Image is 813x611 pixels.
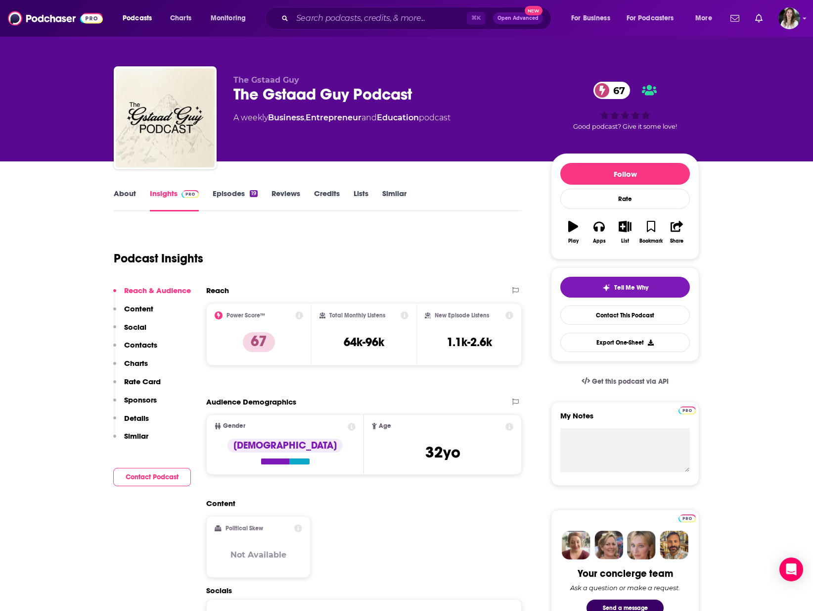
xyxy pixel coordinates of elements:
a: About [114,189,136,211]
a: Entrepreneur [306,113,361,122]
button: Export One-Sheet [560,333,690,352]
a: 67 [593,82,630,99]
button: List [612,214,638,250]
span: Monitoring [211,11,246,25]
a: Similar [382,189,406,211]
div: Rate [560,189,690,209]
img: The Gstaad Guy Podcast [116,68,215,167]
div: Play [568,238,579,244]
button: Details [113,413,149,432]
a: Lists [354,189,368,211]
a: Show notifications dropdown [751,10,767,27]
button: Content [113,304,153,322]
p: 67 [243,332,275,352]
button: tell me why sparkleTell Me Why [560,277,690,298]
h2: Socials [206,586,522,595]
div: Ask a question or make a request. [570,584,680,592]
h1: Podcast Insights [114,251,203,266]
button: open menu [688,10,724,26]
span: Charts [170,11,191,25]
button: Contact Podcast [113,468,191,486]
div: Open Intercom Messenger [779,558,803,581]
h2: Power Score™ [226,312,265,319]
button: Follow [560,163,690,185]
p: Charts [124,358,148,368]
a: Education [377,113,419,122]
span: Good podcast? Give it some love! [573,123,677,130]
h3: 1.1k-2.6k [447,335,492,350]
div: 19 [250,190,258,197]
span: Gender [223,423,245,429]
input: Search podcasts, credits, & more... [292,10,467,26]
div: Search podcasts, credits, & more... [274,7,561,30]
a: Charts [164,10,197,26]
h2: New Episode Listens [435,312,489,319]
span: Open Advanced [497,16,539,21]
span: 67 [603,82,630,99]
span: Age [379,423,391,429]
img: Jon Profile [660,531,688,560]
a: Credits [314,189,340,211]
span: For Podcasters [627,11,674,25]
button: Sponsors [113,395,157,413]
h2: Political Skew [226,525,263,532]
div: [DEMOGRAPHIC_DATA] [227,439,343,453]
h2: Audience Demographics [206,397,296,407]
p: Social [124,322,146,332]
span: New [525,6,542,15]
button: Similar [113,431,148,450]
div: Your concierge team [578,567,673,580]
div: Bookmark [639,238,663,244]
span: Logged in as mavi [778,7,800,29]
a: Contact This Podcast [560,305,690,325]
div: Share [670,238,683,244]
img: Podchaser Pro [678,407,696,414]
p: Sponsors [124,395,157,405]
img: Podchaser - Follow, Share and Rate Podcasts [8,9,103,28]
img: Barbara Profile [594,531,623,560]
div: 67Good podcast? Give it some love! [551,75,699,137]
button: Share [664,214,690,250]
h2: Total Monthly Listens [329,312,385,319]
h3: 64k-96k [344,335,384,350]
img: tell me why sparkle [602,284,610,292]
img: User Profile [778,7,800,29]
a: InsightsPodchaser Pro [150,189,199,211]
span: For Business [571,11,610,25]
h3: Not Available [230,550,286,560]
p: Rate Card [124,377,161,386]
span: 32 yo [425,443,460,462]
span: Podcasts [123,11,152,25]
a: Get this podcast via API [574,369,677,394]
img: Sydney Profile [562,531,590,560]
button: open menu [620,10,688,26]
span: , [304,113,306,122]
button: Charts [113,358,148,377]
p: Contacts [124,340,157,350]
div: Apps [593,238,606,244]
a: Reviews [271,189,300,211]
button: Show profile menu [778,7,800,29]
span: Tell Me Why [614,284,648,292]
p: Content [124,304,153,313]
button: open menu [564,10,623,26]
button: Social [113,322,146,341]
a: Show notifications dropdown [726,10,743,27]
button: open menu [116,10,165,26]
a: Pro website [678,405,696,414]
h2: Reach [206,286,229,295]
span: Get this podcast via API [592,377,669,386]
img: Jules Profile [627,531,656,560]
label: My Notes [560,411,690,428]
a: Business [268,113,304,122]
p: Details [124,413,149,423]
h2: Content [206,499,514,508]
button: Bookmark [638,214,664,250]
button: Contacts [113,340,157,358]
span: More [695,11,712,25]
button: Play [560,214,586,250]
p: Similar [124,431,148,441]
a: Episodes19 [213,189,258,211]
